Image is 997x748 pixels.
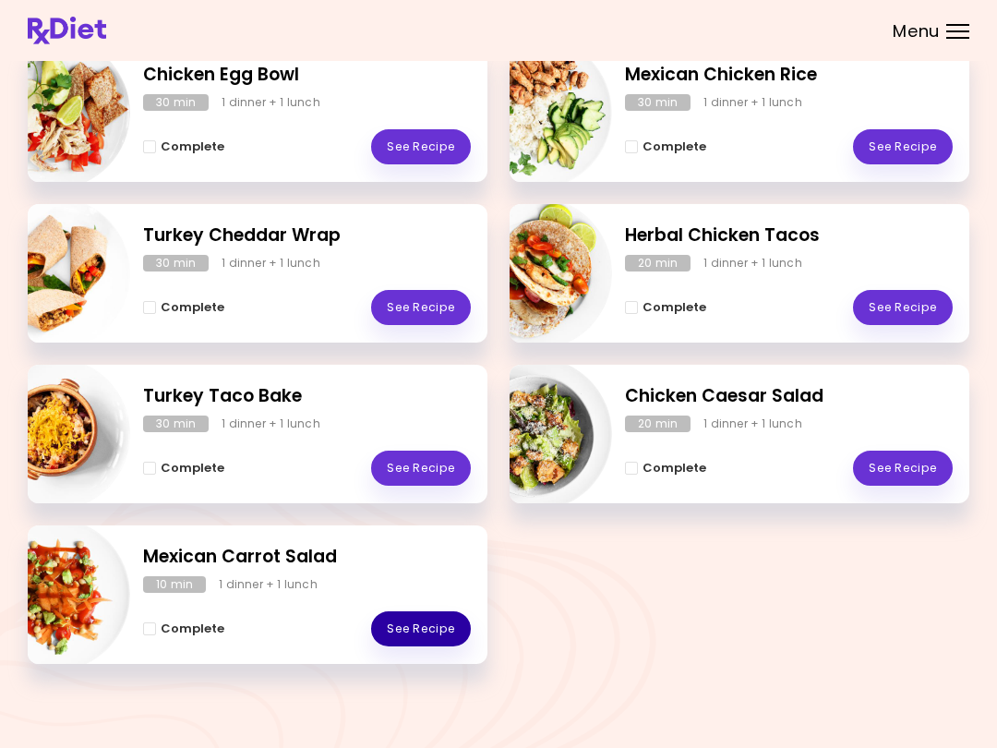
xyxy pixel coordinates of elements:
button: Complete - Chicken Caesar Salad [625,457,706,479]
button: Complete - Herbal Chicken Tacos [625,296,706,319]
h2: Herbal Chicken Tacos [625,223,953,249]
h2: Mexican Chicken Rice [625,62,953,89]
span: Complete [643,461,706,476]
span: Complete [643,139,706,154]
div: 1 dinner + 1 lunch [222,416,320,432]
button: Complete - Turkey Taco Bake [143,457,224,479]
a: See Recipe - Mexican Carrot Salad [371,611,471,646]
div: 1 dinner + 1 lunch [703,255,802,271]
h2: Turkey Taco Bake [143,383,471,410]
div: 1 dinner + 1 lunch [222,94,320,111]
button: Complete - Chicken Egg Bowl [143,136,224,158]
h2: Mexican Carrot Salad [143,544,471,571]
span: Menu [893,23,940,40]
span: Complete [161,300,224,315]
h2: Chicken Caesar Salad [625,383,953,410]
span: Complete [643,300,706,315]
div: 1 dinner + 1 lunch [222,255,320,271]
div: 20 min [625,255,691,271]
img: RxDiet [28,17,106,44]
div: 30 min [143,416,209,432]
a: See Recipe - Turkey Taco Bake [371,451,471,486]
a: See Recipe - Chicken Caesar Salad [853,451,953,486]
div: 30 min [143,94,209,111]
div: 30 min [143,255,209,271]
a: See Recipe - Mexican Chicken Rice [853,129,953,164]
span: Complete [161,461,224,476]
span: Complete [161,139,224,154]
img: Info - Mexican Chicken Rice [459,36,612,189]
button: Complete - Turkey Cheddar Wrap [143,296,224,319]
div: 30 min [625,94,691,111]
div: 1 dinner + 1 lunch [703,416,802,432]
h2: Chicken Egg Bowl [143,62,471,89]
h2: Turkey Cheddar Wrap [143,223,471,249]
button: Complete - Mexican Carrot Salad [143,618,224,640]
div: 1 dinner + 1 lunch [219,576,318,593]
a: See Recipe - Chicken Egg Bowl [371,129,471,164]
a: See Recipe - Herbal Chicken Tacos [853,290,953,325]
div: 1 dinner + 1 lunch [703,94,802,111]
button: Complete - Mexican Chicken Rice [625,136,706,158]
div: 20 min [625,416,691,432]
div: 10 min [143,576,206,593]
a: See Recipe - Turkey Cheddar Wrap [371,290,471,325]
span: Complete [161,621,224,636]
img: Info - Herbal Chicken Tacos [459,197,612,350]
img: Info - Chicken Caesar Salad [459,357,612,511]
